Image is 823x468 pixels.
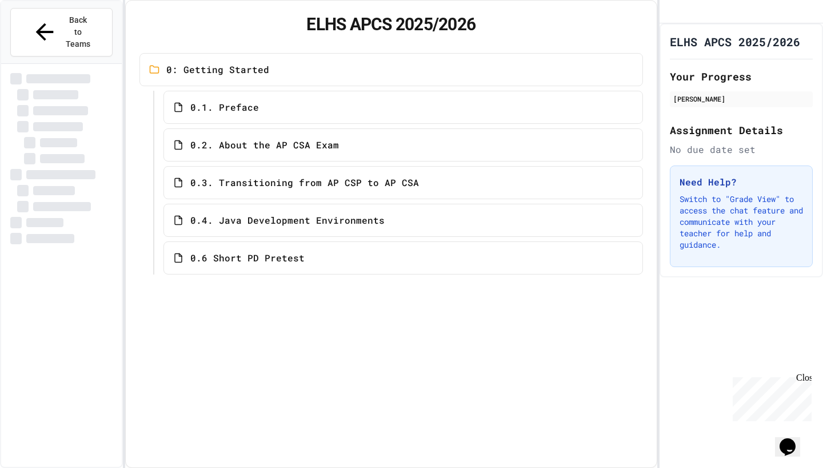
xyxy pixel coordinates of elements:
[190,251,305,265] span: 0.6 Short PD Pretest
[163,128,643,162] a: 0.2. About the AP CSA Exam
[680,175,803,189] h3: Need Help?
[680,193,803,251] p: Switch to "Grade View" to access the chat feature and communicate with your teacher for help and ...
[190,100,259,114] span: 0.1. Preface
[670,122,813,138] h2: Assignment Details
[670,34,800,50] h1: ELHS APCS 2025/2026
[163,166,643,199] a: 0.3. Transitioning from AP CSP to AP CSA
[166,63,269,76] span: 0: Getting Started
[670,68,813,84] h2: Your Progress
[65,14,91,50] span: Back to Teams
[5,5,79,72] div: Chat with us now!Close
[670,143,813,156] div: No due date set
[163,91,643,124] a: 0.1. Preface
[673,94,809,104] div: [PERSON_NAME]
[190,213,385,227] span: 0.4. Java Development Environments
[190,138,339,152] span: 0.2. About the AP CSA Exam
[728,373,812,421] iframe: chat widget
[163,241,643,275] a: 0.6 Short PD Pretest
[775,422,812,457] iframe: chat widget
[139,14,643,35] h1: ELHS APCS 2025/2026
[163,204,643,237] a: 0.4. Java Development Environments
[190,176,419,189] span: 0.3. Transitioning from AP CSP to AP CSA
[10,8,113,57] button: Back to Teams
